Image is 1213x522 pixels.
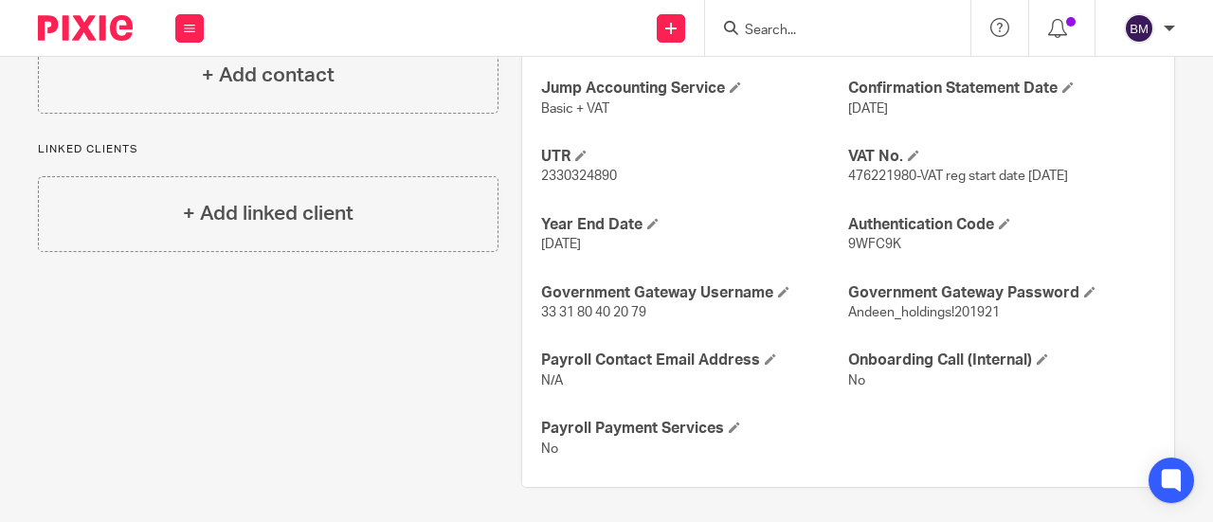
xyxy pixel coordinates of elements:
[848,306,1000,319] span: Andeen_holdings!201921
[848,374,865,387] span: No
[541,351,848,370] h4: Payroll Contact Email Address
[541,147,848,167] h4: UTR
[541,306,646,319] span: 33 31 80 40 20 79
[541,102,609,116] span: Basic + VAT
[38,142,498,157] p: Linked clients
[541,283,848,303] h4: Government Gateway Username
[541,419,848,439] h4: Payroll Payment Services
[202,61,335,90] h4: + Add contact
[848,102,888,116] span: [DATE]
[183,199,353,228] h4: + Add linked client
[541,442,558,456] span: No
[743,23,914,40] input: Search
[541,238,581,251] span: [DATE]
[541,215,848,235] h4: Year End Date
[38,15,133,41] img: Pixie
[848,351,1155,370] h4: Onboarding Call (Internal)
[541,374,563,387] span: N/A
[848,283,1155,303] h4: Government Gateway Password
[848,79,1155,99] h4: Confirmation Statement Date
[848,170,1068,183] span: 476221980-VAT reg start date [DATE]
[848,147,1155,167] h4: VAT No.
[848,238,901,251] span: 9WFC9K
[541,79,848,99] h4: Jump Accounting Service
[541,170,617,183] span: 2330324890
[1124,13,1154,44] img: svg%3E
[848,215,1155,235] h4: Authentication Code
